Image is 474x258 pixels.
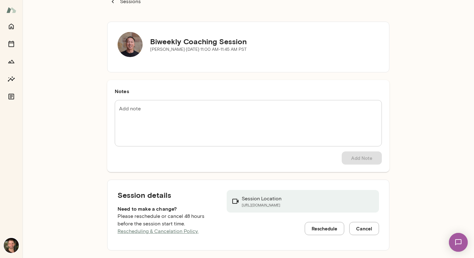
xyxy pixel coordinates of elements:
[6,4,16,16] img: Mento
[118,213,217,235] p: Please reschedule or cancel 48 hours before the session start time.
[5,90,18,103] button: Documents
[118,228,198,234] a: Rescheduling & Cancelation Policy.
[150,46,247,53] p: [PERSON_NAME] · [DATE] · 11:00 AM-11:45 AM PST
[305,222,344,235] button: Reschedule
[150,36,247,46] h5: Biweekly Coaching Session
[5,55,18,68] button: Growth Plan
[118,205,217,213] h6: Need to make a change?
[118,190,217,200] h5: Session details
[5,73,18,85] button: Insights
[115,87,382,95] h6: Notes
[349,222,379,235] button: Cancel
[5,38,18,50] button: Sessions
[5,20,18,33] button: Home
[242,195,282,203] p: Session Location
[4,238,19,253] img: Bryan Eddy
[242,203,282,208] a: [URL][DOMAIN_NAME]
[118,32,143,57] img: Derrick Mar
